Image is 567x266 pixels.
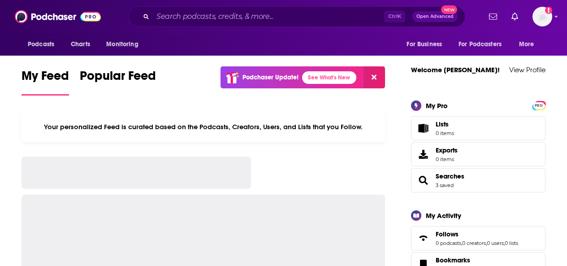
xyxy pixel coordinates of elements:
[436,230,459,238] span: Follows
[22,36,66,53] button: open menu
[128,6,465,27] div: Search podcasts, credits, & more...
[533,101,544,108] a: PRO
[407,38,442,51] span: For Business
[106,38,138,51] span: Monitoring
[302,71,356,84] a: See What's New
[459,38,502,51] span: For Podcasters
[15,8,101,25] img: Podchaser - Follow, Share and Rate Podcasts
[411,65,500,74] a: Welcome [PERSON_NAME]!
[242,74,299,81] p: Podchaser Update!
[509,65,545,74] a: View Profile
[411,142,545,166] a: Exports
[545,7,552,14] svg: Add a profile image
[22,68,69,96] a: My Feed
[436,172,464,180] a: Searches
[436,230,518,238] a: Follows
[436,120,454,128] span: Lists
[384,11,405,22] span: Ctrl K
[436,146,458,154] span: Exports
[412,11,458,22] button: Open AdvancedNew
[436,156,458,162] span: 0 items
[436,120,449,128] span: Lists
[533,102,544,109] span: PRO
[513,36,545,53] button: open menu
[486,240,487,246] span: ,
[100,36,150,53] button: open menu
[416,14,454,19] span: Open Advanced
[414,232,432,244] a: Follows
[505,240,518,246] a: 0 lists
[411,116,545,140] a: Lists
[436,256,470,264] span: Bookmarks
[400,36,453,53] button: open menu
[426,101,448,110] div: My Pro
[28,38,54,51] span: Podcasts
[508,9,522,24] a: Show notifications dropdown
[532,7,552,26] img: User Profile
[411,226,545,250] span: Follows
[153,9,384,24] input: Search podcasts, credits, & more...
[22,112,385,142] div: Your personalized Feed is curated based on the Podcasts, Creators, Users, and Lists that you Follow.
[532,7,552,26] button: Show profile menu
[22,68,69,89] span: My Feed
[461,240,462,246] span: ,
[71,38,90,51] span: Charts
[436,130,454,136] span: 0 items
[414,148,432,161] span: Exports
[453,36,515,53] button: open menu
[532,7,552,26] span: Logged in as HBurn
[426,211,461,220] div: My Activity
[80,68,156,89] span: Popular Feed
[441,5,457,14] span: New
[485,9,501,24] a: Show notifications dropdown
[414,174,432,187] a: Searches
[80,68,156,96] a: Popular Feed
[436,182,454,188] a: 3 saved
[519,38,534,51] span: More
[504,240,505,246] span: ,
[487,240,504,246] a: 0 users
[411,168,545,192] span: Searches
[414,122,432,135] span: Lists
[462,240,486,246] a: 0 creators
[65,36,95,53] a: Charts
[436,256,488,264] a: Bookmarks
[436,240,461,246] a: 0 podcasts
